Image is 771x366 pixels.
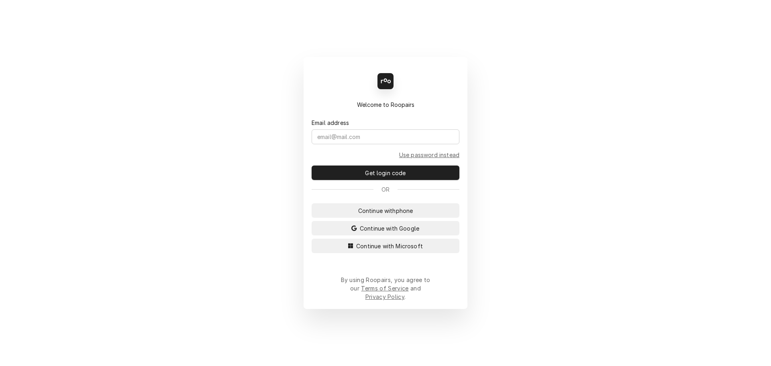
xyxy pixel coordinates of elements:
a: Go to Email and password form [399,151,459,159]
label: Email address [312,119,349,127]
div: By using Roopairs, you agree to our and . [341,276,430,301]
button: Get login code [312,166,459,180]
span: Continue with phone [357,207,415,215]
span: Continue with Microsoft [355,242,424,250]
div: Or [312,185,459,194]
button: Continue with Microsoft [312,239,459,253]
a: Privacy Policy [365,293,404,300]
input: email@mail.com [312,129,459,144]
button: Continue with Google [312,221,459,235]
button: Continue withphone [312,203,459,218]
span: Get login code [363,169,407,177]
a: Terms of Service [361,285,408,292]
span: Continue with Google [358,224,421,233]
div: Welcome to Roopairs [312,100,459,109]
